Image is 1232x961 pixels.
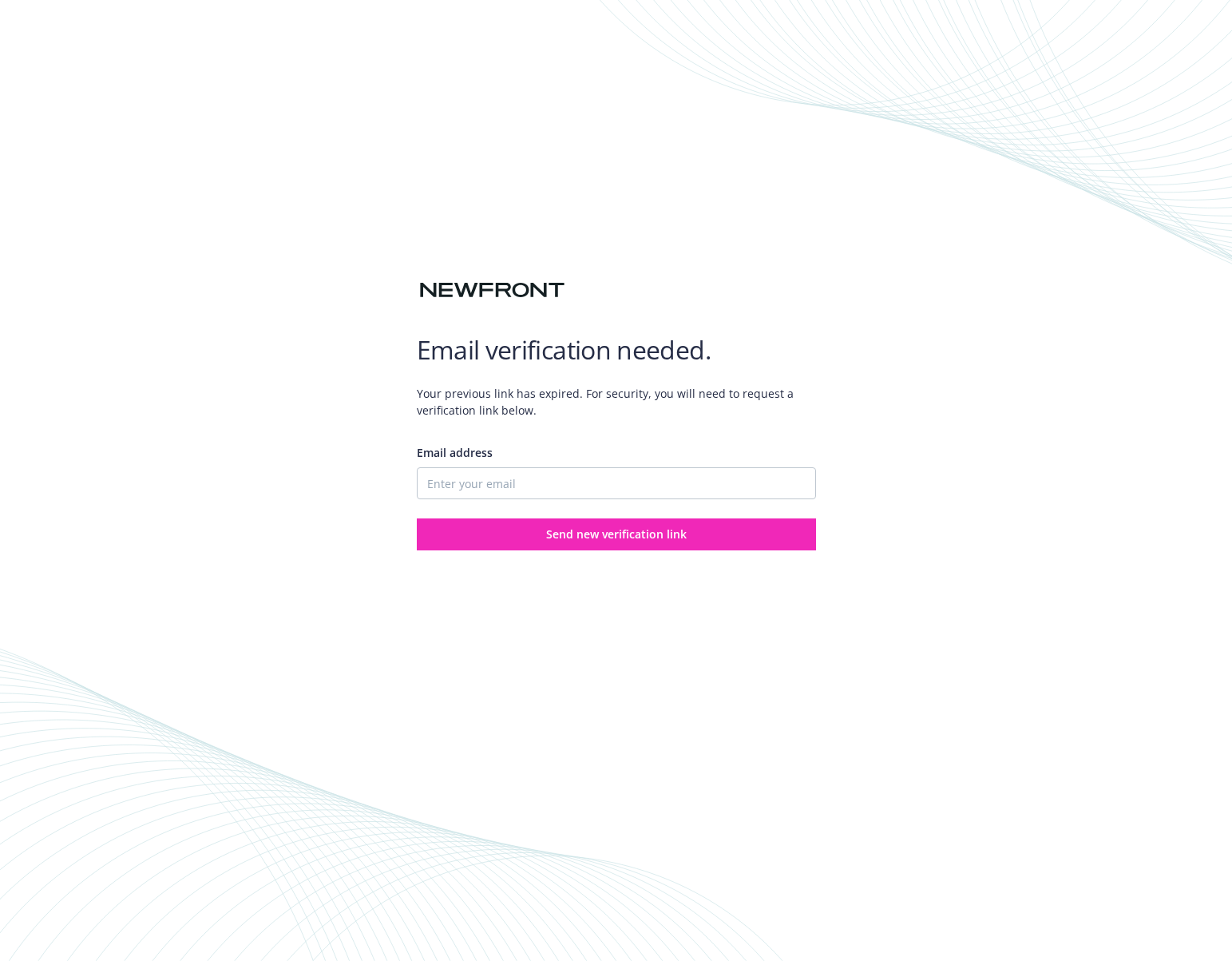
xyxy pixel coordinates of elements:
[417,276,568,304] img: Newfront logo
[417,467,816,499] input: Enter your email
[417,445,493,460] span: Email address
[417,334,816,366] h1: Email verification needed.
[417,518,816,550] button: Send new verification link
[546,526,687,542] span: Send new verification link
[417,372,816,431] span: Your previous link has expired. For security, you will need to request a verification link below.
